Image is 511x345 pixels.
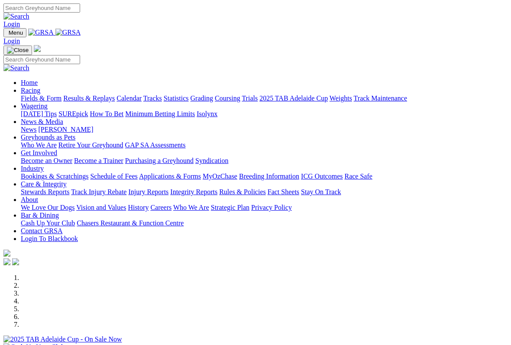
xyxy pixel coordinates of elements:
a: Contact GRSA [21,227,62,234]
a: News & Media [21,118,63,125]
div: News & Media [21,126,508,133]
a: Wagering [21,102,48,110]
a: Who We Are [21,141,57,149]
a: [DATE] Tips [21,110,57,117]
a: [PERSON_NAME] [38,126,93,133]
a: Greyhounds as Pets [21,133,75,141]
a: Who We Are [173,204,209,211]
img: facebook.svg [3,258,10,265]
a: Trials [242,94,258,102]
a: Retire Your Greyhound [58,141,123,149]
input: Search [3,3,80,13]
a: 2025 TAB Adelaide Cup [259,94,328,102]
a: About [21,196,38,203]
button: Toggle navigation [3,46,32,55]
img: twitter.svg [12,258,19,265]
a: Isolynx [197,110,217,117]
div: Get Involved [21,157,508,165]
img: Search [3,64,29,72]
a: Bookings & Scratchings [21,172,88,180]
span: Menu [9,29,23,36]
a: Login [3,20,20,28]
a: Login [3,37,20,45]
a: Applications & Forms [139,172,201,180]
a: Race Safe [344,172,372,180]
a: Statistics [164,94,189,102]
img: GRSA [55,29,81,36]
a: We Love Our Dogs [21,204,74,211]
a: ICG Outcomes [301,172,343,180]
a: Industry [21,165,44,172]
a: Grading [191,94,213,102]
a: Results & Replays [63,94,115,102]
img: logo-grsa-white.png [34,45,41,52]
a: Track Injury Rebate [71,188,126,195]
a: Vision and Values [76,204,126,211]
a: Home [21,79,38,86]
a: Breeding Information [239,172,299,180]
a: Schedule of Fees [90,172,137,180]
a: Cash Up Your Club [21,219,75,227]
img: Search [3,13,29,20]
a: Fields & Form [21,94,61,102]
a: Careers [150,204,171,211]
a: Care & Integrity [21,180,67,188]
div: Wagering [21,110,508,118]
a: GAP SA Assessments [125,141,186,149]
a: Become an Owner [21,157,72,164]
img: GRSA [28,29,54,36]
a: Get Involved [21,149,57,156]
a: Chasers Restaurant & Function Centre [77,219,184,227]
a: SUREpick [58,110,88,117]
div: Care & Integrity [21,188,508,196]
div: Industry [21,172,508,180]
a: News [21,126,36,133]
a: Coursing [215,94,240,102]
a: Stewards Reports [21,188,69,195]
div: Greyhounds as Pets [21,141,508,149]
a: Purchasing a Greyhound [125,157,194,164]
a: Integrity Reports [170,188,217,195]
a: Calendar [116,94,142,102]
a: Racing [21,87,40,94]
a: Rules & Policies [219,188,266,195]
a: History [128,204,149,211]
img: Close [7,47,29,54]
a: Become a Trainer [74,157,123,164]
div: Bar & Dining [21,219,508,227]
a: Track Maintenance [354,94,407,102]
a: Injury Reports [128,188,168,195]
a: Tracks [143,94,162,102]
a: Strategic Plan [211,204,249,211]
a: Syndication [195,157,228,164]
img: 2025 TAB Adelaide Cup - On Sale Now [3,335,122,343]
div: About [21,204,508,212]
a: Login To Blackbook [21,235,78,242]
a: Fact Sheets [268,188,299,195]
a: Weights [330,94,352,102]
a: Minimum Betting Limits [125,110,195,117]
div: Racing [21,94,508,102]
img: logo-grsa-white.png [3,250,10,257]
a: Privacy Policy [251,204,292,211]
a: Bar & Dining [21,212,59,219]
a: MyOzChase [203,172,237,180]
button: Toggle navigation [3,28,26,37]
a: How To Bet [90,110,124,117]
input: Search [3,55,80,64]
a: Stay On Track [301,188,341,195]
